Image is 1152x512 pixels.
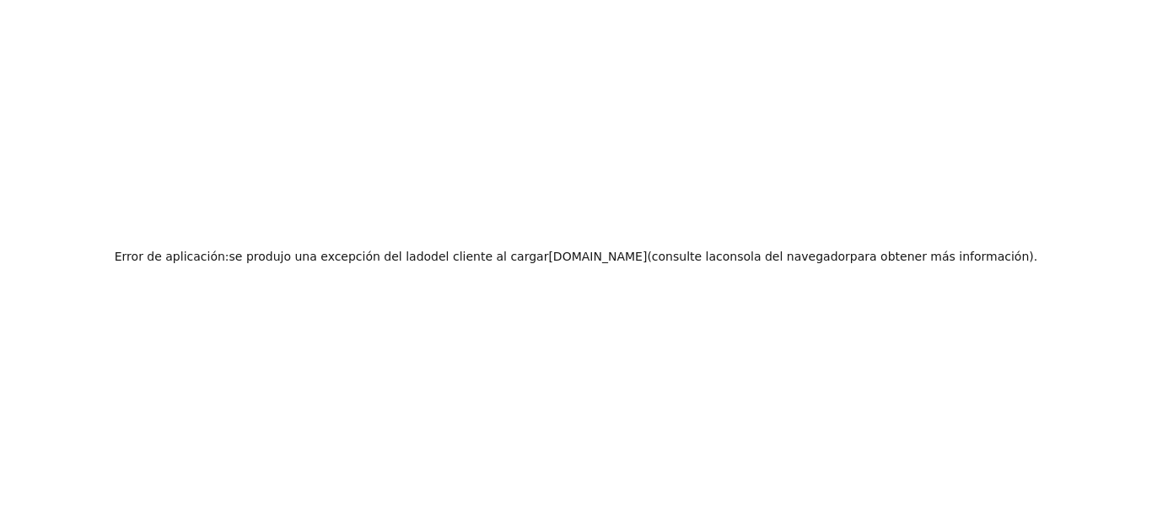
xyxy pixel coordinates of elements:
font: para obtener más información). [850,250,1037,263]
font: se produjo una excepción del lado [229,250,432,263]
font: del cliente al cargar [431,250,548,263]
font: [DOMAIN_NAME] [548,250,647,263]
font: Error de aplicación: [115,250,229,263]
font: consola del navegador [716,250,850,263]
font: (consulte la [647,250,716,263]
